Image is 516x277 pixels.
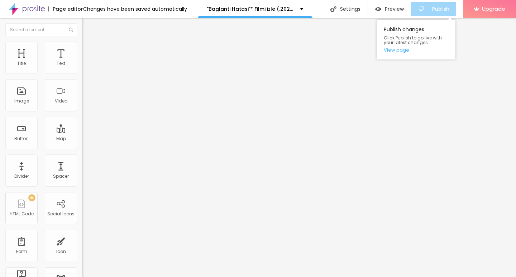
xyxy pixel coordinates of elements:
[330,6,336,12] img: Icone
[411,2,456,16] button: Publish
[375,6,381,12] img: view-1.svg
[83,6,187,11] div: Changes have been saved automatically
[5,23,77,36] input: Search element
[16,249,27,254] div: Form
[69,28,73,32] img: Icone
[385,6,404,12] span: Preview
[377,20,455,59] div: Publish changes
[56,249,66,254] div: Icon
[10,211,34,216] div: HTML Code
[207,6,295,11] p: "Baglanti Hatasi"* Filmi izle (.2025.) Türkçe Dublaj Filmi izle HD
[482,6,505,12] span: Upgrade
[53,174,69,179] div: Spacer
[384,35,448,45] span: Click Publish to go live with your latest changes.
[55,99,67,104] div: Video
[48,6,83,11] div: Page editor
[384,48,448,52] a: View page
[368,2,411,16] button: Preview
[14,174,29,179] div: Divider
[82,18,516,277] iframe: Editor
[56,136,66,141] div: Map
[14,136,29,141] div: Button
[432,6,449,12] span: Publish
[47,211,75,216] div: Social Icons
[14,99,29,104] div: Image
[57,61,65,66] div: Text
[17,61,26,66] div: Title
